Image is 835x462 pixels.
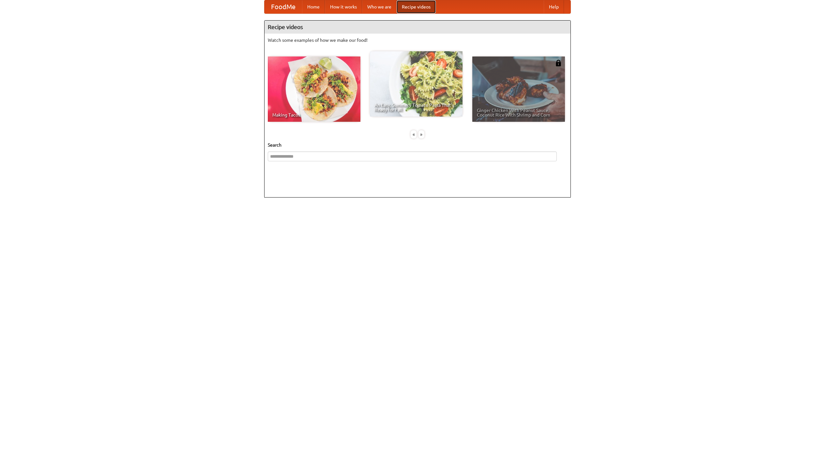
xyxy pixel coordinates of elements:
span: Making Tacos [272,113,356,117]
a: Home [302,0,325,13]
a: Who we are [362,0,397,13]
div: « [411,130,417,138]
a: Recipe videos [397,0,436,13]
span: An Easy, Summery Tomato Pasta That's Ready for Fall [374,103,458,112]
h5: Search [268,142,567,148]
a: How it works [325,0,362,13]
img: 483408.png [555,60,562,66]
a: An Easy, Summery Tomato Pasta That's Ready for Fall [370,51,463,117]
p: Watch some examples of how we make our food! [268,37,567,43]
div: » [418,130,424,138]
a: FoodMe [265,0,302,13]
h4: Recipe videos [265,21,570,34]
a: Help [544,0,564,13]
a: Making Tacos [268,56,360,122]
